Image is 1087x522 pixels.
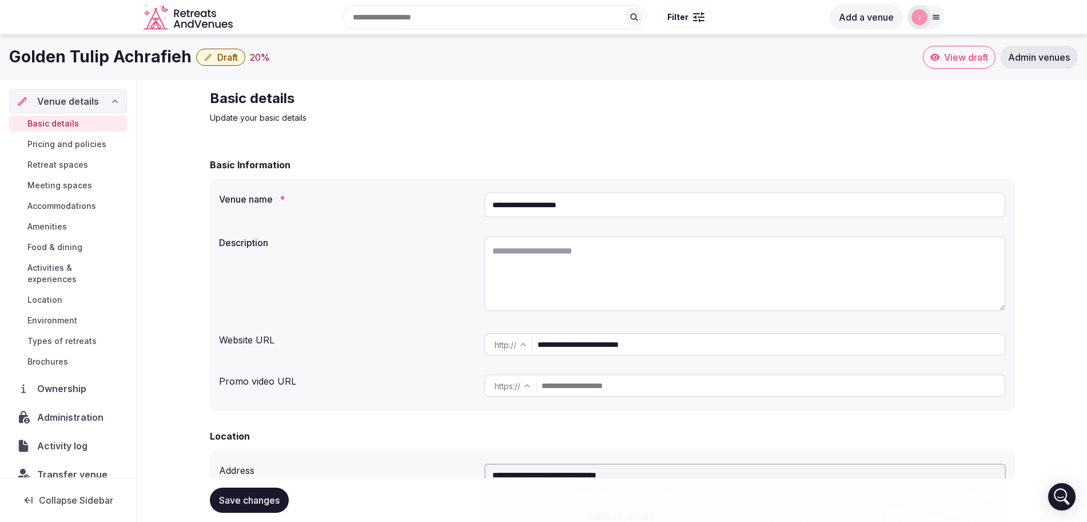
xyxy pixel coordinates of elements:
[37,439,92,453] span: Activity log
[911,9,927,25] img: jen-7867
[27,242,82,253] span: Food & dining
[210,488,289,513] button: Save changes
[27,200,96,212] span: Accommodations
[27,221,67,232] span: Amenities
[27,262,122,285] span: Activities & experiences
[9,116,127,132] a: Basic details
[210,112,594,124] p: Update your basic details
[27,118,79,129] span: Basic details
[1048,483,1076,511] div: Open Intercom Messenger
[37,410,108,424] span: Administration
[144,5,235,30] a: Visit the homepage
[660,6,712,28] button: Filter
[219,195,475,204] label: Venue name
[9,198,127,214] a: Accommodations
[27,294,62,306] span: Location
[9,354,127,370] a: Brochures
[9,462,127,487] button: Transfer venue
[219,459,475,477] div: Address
[830,11,903,23] a: Add a venue
[9,333,127,349] a: Types of retreats
[9,157,127,173] a: Retreat spaces
[27,315,77,326] span: Environment
[9,46,192,68] h1: Golden Tulip Achrafieh
[210,89,594,108] h2: Basic details
[37,382,91,396] span: Ownership
[196,49,245,66] button: Draft
[210,158,290,172] h2: Basic Information
[250,50,270,64] button: 20%
[9,313,127,329] a: Environment
[37,468,107,481] span: Transfer venue
[37,94,99,108] span: Venue details
[27,356,68,367] span: Brochures
[9,377,127,401] a: Ownership
[219,238,475,247] label: Description
[667,11,688,23] span: Filter
[923,46,996,69] a: View draft
[1008,52,1070,63] span: Admin venues
[1000,46,1078,69] a: Admin venues
[27,335,97,347] span: Types of retreats
[9,239,127,255] a: Food & dining
[9,260,127,287] a: Activities & experiences
[217,52,238,63] span: Draft
[39,495,113,506] span: Collapse Sidebar
[219,329,475,347] div: Website URL
[944,52,988,63] span: View draft
[219,495,280,506] span: Save changes
[9,488,127,513] button: Collapse Sidebar
[9,219,127,235] a: Amenities
[27,159,88,171] span: Retreat spaces
[9,405,127,429] a: Administration
[830,5,903,30] button: Add a venue
[9,177,127,193] a: Meeting spaces
[219,370,475,388] div: Promo video URL
[250,50,270,64] div: 20 %
[9,434,127,458] a: Activity log
[210,429,250,443] h2: Location
[27,180,92,191] span: Meeting spaces
[144,5,235,30] svg: Retreats and Venues company logo
[27,139,106,150] span: Pricing and policies
[9,136,127,152] a: Pricing and policies
[9,292,127,308] a: Location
